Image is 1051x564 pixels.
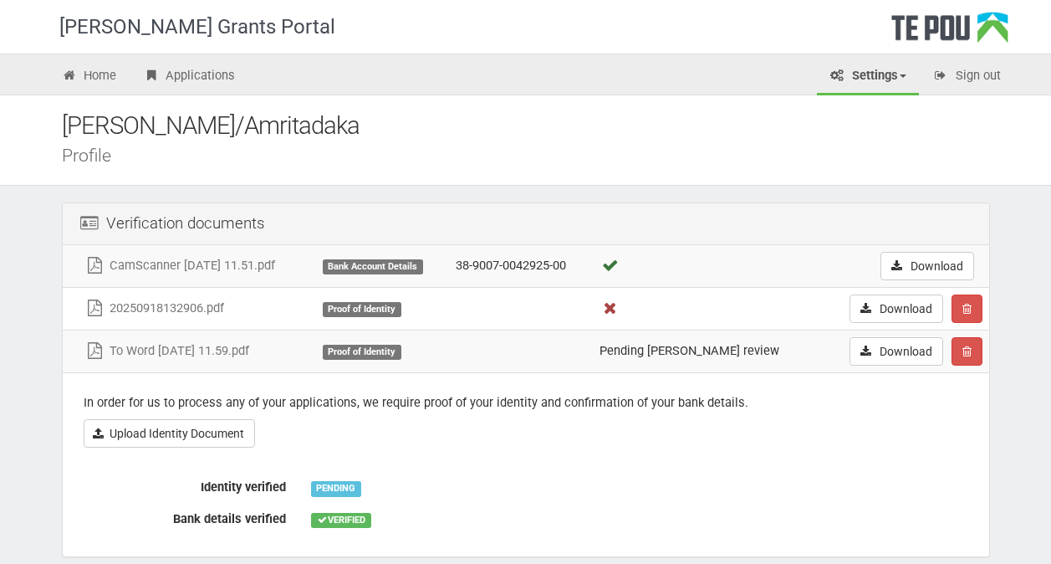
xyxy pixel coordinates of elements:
div: Te Pou Logo [891,12,1008,54]
a: To Word [DATE] 11.59.pdf [84,343,249,358]
a: 20250918132906.pdf [84,300,224,315]
div: Proof of Identity [323,302,401,317]
div: Verification documents [63,203,989,245]
div: PENDING [311,481,361,496]
a: Download [849,337,943,366]
div: VERIFIED [311,513,371,528]
a: Sign out [921,59,1013,95]
p: In order for us to process any of your applications, we require proof of your identity and confir... [84,394,968,412]
label: Bank details verified [71,505,298,528]
a: Download [880,252,974,280]
a: Settings [817,59,919,95]
a: Home [49,59,130,95]
a: Download [849,295,943,323]
td: 38-9007-0042925-00 [449,245,594,288]
a: Applications [130,59,247,95]
div: Bank Account Details [323,259,423,274]
td: Pending [PERSON_NAME] review [593,330,818,372]
div: Proof of Identity [323,345,401,360]
div: Profile [62,146,1015,164]
label: Identity verified [71,473,298,496]
a: Upload Identity Document [84,419,255,448]
div: [PERSON_NAME]/Amritadaka [62,108,1015,144]
a: CamScanner [DATE] 11.51.pdf [84,258,275,273]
